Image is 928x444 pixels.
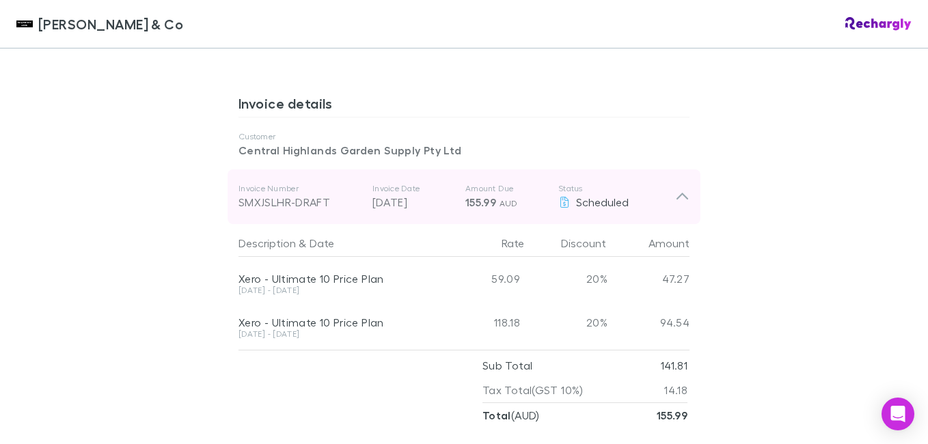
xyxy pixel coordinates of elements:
div: Xero - Ultimate 10 Price Plan [238,272,438,286]
img: Rechargly Logo [845,17,912,31]
p: 141.81 [661,353,687,378]
p: Invoice Number [238,183,361,194]
button: Description [238,230,296,257]
p: Tax Total (GST 10%) [482,378,584,402]
p: 14.18 [664,378,687,402]
div: & [238,230,438,257]
p: Sub Total [482,353,532,378]
div: Xero - Ultimate 10 Price Plan [238,316,438,329]
p: [DATE] [372,194,454,210]
div: 118.18 [443,301,526,344]
p: ( AUD ) [482,403,540,428]
p: Status [558,183,675,194]
div: 47.27 [608,257,690,301]
p: Invoice Date [372,183,454,194]
div: [DATE] - [DATE] [238,286,438,294]
div: 94.54 [608,301,690,344]
span: 155.99 [465,195,496,209]
button: Date [310,230,334,257]
div: Open Intercom Messenger [882,398,914,430]
div: 20% [526,257,608,301]
span: AUD [500,198,518,208]
div: Invoice NumberSMXJSLHR-DRAFTInvoice Date[DATE]Amount Due155.99 AUDStatusScheduled [228,169,700,224]
div: 20% [526,301,608,344]
p: Amount Due [465,183,547,194]
span: [PERSON_NAME] & Co [38,14,183,34]
div: SMXJSLHR-DRAFT [238,194,361,210]
h3: Invoice details [238,95,690,117]
strong: 155.99 [657,408,687,422]
span: Scheduled [576,195,629,208]
img: Shaddock & Co's Logo [16,16,33,32]
strong: Total [482,408,511,422]
p: Central Highlands Garden Supply Pty Ltd [238,142,690,158]
p: Customer [238,131,690,142]
div: 59.09 [443,257,526,301]
div: [DATE] - [DATE] [238,330,438,338]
